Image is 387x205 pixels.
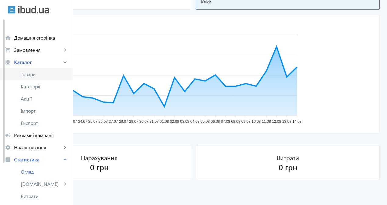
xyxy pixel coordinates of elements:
tspan: 28.07 [119,119,128,124]
mat-icon: analytics [5,157,11,163]
mat-icon: shopping_cart [5,47,11,53]
span: Рекламні кампанії [14,132,68,138]
tspan: 14.08 [292,119,302,124]
span: Каталог [14,59,62,65]
tspan: 10.08 [251,119,261,124]
tspan: 24.07 [78,119,87,124]
mat-icon: grid_view [5,59,11,65]
tspan: 29.07 [129,119,138,124]
span: Товари [21,71,68,77]
span: Домашня сторінка [14,35,68,41]
tspan: 26.07 [99,119,108,124]
mat-icon: settings [5,144,11,150]
mat-icon: home [5,35,11,41]
div: Нарахування [81,153,118,162]
tspan: 27.07 [109,119,118,124]
tspan: 02.08 [170,119,179,124]
tspan: 03.08 [180,119,189,124]
mat-icon: keyboard_arrow_right [62,59,68,65]
tspan: 09.08 [241,119,251,124]
span: Замовлення [14,47,62,53]
img: ibud.svg [8,6,16,14]
span: Налаштування [14,144,62,150]
img: ibud_text.svg [18,6,49,14]
tspan: 01.08 [160,119,169,124]
div: 0 грн [90,162,109,172]
tspan: 31.07 [150,119,159,124]
tspan: 06.08 [211,119,220,124]
span: Огляд [21,169,68,175]
span: Витрати [21,193,68,199]
span: [DOMAIN_NAME] [21,181,62,187]
span: Категорії [21,83,68,90]
mat-icon: keyboard_arrow_right [62,144,68,150]
mat-icon: keyboard_arrow_right [62,181,68,187]
mat-icon: campaign [5,132,11,138]
mat-icon: keyboard_arrow_right [62,157,68,163]
tspan: 08.08 [231,119,240,124]
div: Витрати [277,153,299,162]
span: Статистика [14,157,62,163]
tspan: 25.07 [88,119,97,124]
tspan: 04.08 [190,119,200,124]
tspan: 11.08 [262,119,271,124]
span: Експорт [21,120,68,126]
span: Акції [21,96,68,102]
mat-icon: keyboard_arrow_right [62,47,68,53]
tspan: 07.08 [221,119,230,124]
tspan: 30.07 [139,119,149,124]
tspan: 13.08 [282,119,291,124]
div: 0 грн [279,162,297,172]
tspan: 12.08 [272,119,281,124]
span: Імпорт [21,108,68,114]
tspan: 05.08 [201,119,210,124]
